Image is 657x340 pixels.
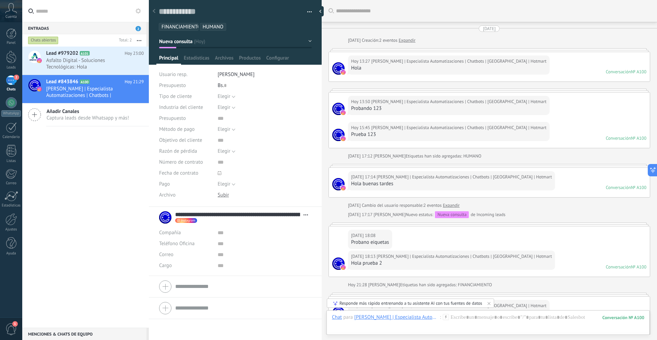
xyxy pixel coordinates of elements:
span: Carlos | Especialista Automatizaciones | Chatbots | IA | Hotmart [332,257,345,270]
span: 1 [12,321,18,327]
div: Entradas [22,22,146,34]
a: Lead #843846 A100 Hoy 21:29 [PERSON_NAME] | Especialista Automatizaciones | Chatbots | [GEOGRAPHI... [22,75,149,103]
div: Responde más rápido entrenando a tu asistente AI con tus fuentes de datos [339,300,482,306]
a: Lead #979202 A101 Hoy 23:00 Asfalto Digital - Soluciones Tecnológicas: Hola [22,47,149,75]
div: № A100 [631,264,646,270]
span: Número de contrato [159,160,203,165]
span: A100 [80,79,90,84]
div: Nueva consulta [435,211,469,218]
span: Hoy 21:29 [125,78,144,85]
div: Archivo [159,190,212,201]
div: Presupuesto [159,80,212,91]
span: Etiquetas han sido agregadas: FINANCIAMIENTO [400,281,492,288]
span: Asfalto Digital - Soluciones Tecnológicas: Hola [46,57,131,70]
span: Carlos | Especialista Automatizaciones | Chatbots | IA | Hotmart [371,58,546,65]
div: [DATE] 18:13 [351,253,377,260]
div: Industria del cliente [159,102,212,113]
div: Estadísticas [1,203,21,208]
div: Hola prueba 2 [351,260,552,267]
div: Hoy 21:28 [348,281,368,288]
div: № A100 [631,69,646,75]
div: Total: 2 [116,37,132,44]
div: Usuario resp. [159,69,212,80]
span: Captura leads desde Whatsapp y más! [47,115,129,121]
div: Razón de pérdida [159,146,212,157]
div: Chats [1,87,21,92]
div: Conversación [606,264,631,270]
div: [DATE] 17:14 [351,174,377,180]
span: Carlos | Especialista Automatizaciones | Chatbots | IA | Hotmart [332,129,345,141]
div: 100 [602,315,644,320]
div: Compañía [159,227,212,238]
div: Probando 123 [351,105,546,112]
div: Creación: [348,37,415,44]
span: 2 eventos [423,202,441,209]
div: Ayuda [1,251,21,256]
span: Lead #843846 [46,78,78,85]
button: Más [132,34,146,47]
div: Hoy 13:27 [351,58,371,65]
div: Fecha de contrato [159,168,212,179]
div: [DATE] [483,25,495,32]
div: Presupuesto [159,113,212,124]
span: [PERSON_NAME] [218,71,255,78]
span: Carlos | Especialista Automatizaciones | Chatbots | IA | Hotmart [371,98,546,105]
div: [DATE] 17:12 [348,153,374,160]
img: instagram.svg [37,58,42,63]
div: Chats abiertos [28,36,59,45]
div: Conversación [606,185,631,190]
span: 2 eventos [379,37,397,44]
div: Prueba 123 [351,131,546,138]
span: Usuario resp. [159,71,188,78]
span: Nuevo estatus: [405,211,433,218]
img: instagram.svg [341,265,346,270]
div: Cambio del usuario responsable: [348,202,460,209]
button: Elegir [218,124,235,135]
span: Presupuesto [159,82,186,89]
div: Correo [1,181,21,186]
span: A101 [80,51,90,55]
span: para [343,314,353,321]
div: № A100 [631,185,646,190]
a: Expandir [443,202,460,209]
span: Carlos | Especialista Automatizaciones | Chatbots | IA | Hotmart [332,178,345,190]
div: № A100 [631,135,646,141]
span: Fecha de contrato [159,171,198,176]
span: Carlos Herrera [368,282,400,288]
div: Listas [1,159,21,163]
div: de Incoming leads [405,211,505,218]
span: 2 [136,26,141,31]
div: Hola buenas tardes [351,180,552,187]
button: Correo [159,249,173,260]
span: [PERSON_NAME] | Especialista Automatizaciones | Chatbots | [GEOGRAPHIC_DATA] | Hotmart: probando ... [46,86,131,99]
div: Pago [159,179,212,190]
div: Objetivo del cliente [159,135,212,146]
span: Instagram [181,219,195,222]
img: instagram.svg [341,70,346,75]
span: Elegir [218,181,230,187]
div: Hoy 13:50 [351,98,371,105]
span: Objetivo del cliente [159,138,202,143]
span: Carlos | Especialista Automatizaciones | Chatbots | IA | Hotmart [377,253,552,260]
span: Presupuesto [159,116,186,121]
div: Conversación [606,69,631,75]
span: Carlos Herrera [374,212,405,217]
div: Panel [1,41,21,45]
div: Ocultar [317,6,324,16]
span: Hoy 23:00 [125,50,144,57]
img: instagram.svg [341,110,346,115]
div: [DATE] 18:08 [351,232,377,239]
span: Elegir [218,93,230,100]
div: probando 2 etiquetas [351,309,546,316]
img: instagram.svg [341,136,346,141]
button: Teléfono Oficina [159,238,195,249]
div: Método de pago [159,124,212,135]
span: Elegir [218,148,230,154]
span: Pago [159,181,170,187]
span: Configurar [266,55,289,65]
span: Carlos Herrera [374,153,405,159]
div: Tipo de cliente [159,91,212,102]
span: Carlos | Especialista Automatizaciones | Chatbots | IA | Hotmart [332,103,345,115]
span: Tipo de cliente [159,94,192,99]
span: Etiquetas han sido agregadas: HUMANO [405,153,481,160]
